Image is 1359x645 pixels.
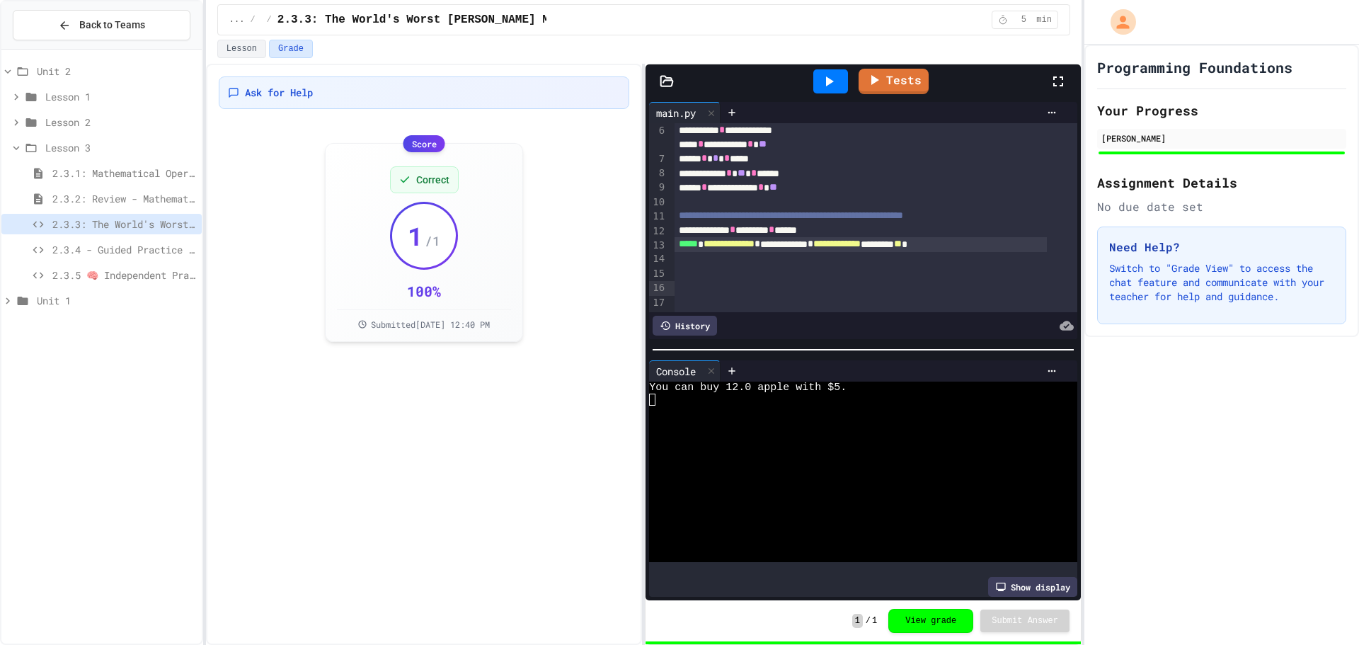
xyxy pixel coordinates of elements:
[649,382,847,394] span: You can buy 12.0 apple with $5.
[45,89,196,104] span: Lesson 1
[992,615,1058,627] span: Submit Answer
[45,140,196,155] span: Lesson 3
[371,319,490,330] span: Submitted [DATE] 12:40 PM
[649,224,667,239] div: 12
[217,40,266,58] button: Lesson
[52,191,196,206] span: 2.3.2: Review - Mathematical Operators
[229,14,245,25] span: ...
[52,217,196,232] span: 2.3.3: The World's Worst [PERSON_NAME] Market
[52,268,196,282] span: 2.3.5 🧠 Independent Practice
[649,360,721,382] div: Console
[649,181,667,195] div: 9
[407,281,441,301] div: 100 %
[653,316,717,336] div: History
[277,11,583,28] span: 2.3.3: The World's Worst [PERSON_NAME] Market
[649,281,667,295] div: 16
[888,609,973,633] button: View grade
[1109,261,1334,304] p: Switch to "Grade View" to access the chat feature and communicate with your teacher for help and ...
[866,615,871,627] span: /
[649,364,703,379] div: Console
[1109,239,1334,256] h3: Need Help?
[649,195,667,210] div: 10
[13,10,190,40] button: Back to Teams
[872,615,877,627] span: 1
[980,610,1070,632] button: Submit Answer
[79,18,145,33] span: Back to Teams
[1097,57,1292,77] h1: Programming Foundations
[649,296,667,310] div: 17
[852,614,863,628] span: 1
[649,102,721,123] div: main.py
[1012,14,1035,25] span: 5
[416,173,449,187] span: Correct
[1097,198,1346,215] div: No due date set
[37,293,196,308] span: Unit 1
[859,69,929,94] a: Tests
[649,252,667,266] div: 14
[1097,101,1346,120] h2: Your Progress
[37,64,196,79] span: Unit 2
[52,242,196,257] span: 2.3.4 - Guided Practice - Mathematical Operators in Python
[649,267,667,281] div: 15
[403,135,445,152] div: Score
[1096,6,1140,38] div: My Account
[267,14,272,25] span: /
[649,152,667,166] div: 7
[649,210,667,224] div: 11
[1036,14,1052,25] span: min
[988,577,1077,597] div: Show display
[408,222,423,250] span: 1
[45,115,196,130] span: Lesson 2
[245,86,313,100] span: Ask for Help
[425,231,440,251] span: / 1
[250,14,255,25] span: /
[649,239,667,253] div: 13
[649,124,667,153] div: 6
[269,40,313,58] button: Grade
[1097,173,1346,193] h2: Assignment Details
[52,166,196,181] span: 2.3.1: Mathematical Operators
[649,105,703,120] div: main.py
[649,166,667,181] div: 8
[1101,132,1342,144] div: [PERSON_NAME]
